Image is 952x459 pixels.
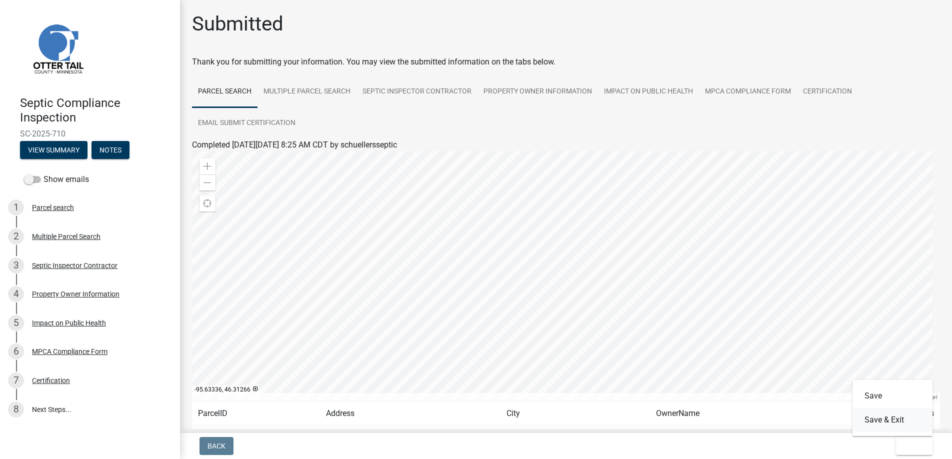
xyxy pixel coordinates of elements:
wm-modal-confirm: Notes [91,146,129,154]
td: ParcelID [192,401,320,426]
div: Multiple Parcel Search [32,233,100,240]
td: OwnerName [650,401,885,426]
div: 4 [8,286,24,302]
div: Parcel search [32,204,74,211]
button: Exit [896,437,932,455]
button: View Summary [20,141,87,159]
a: Property Owner Information [477,76,598,108]
label: Show emails [24,173,89,185]
div: 1 [8,199,24,215]
a: Email Submit Certification [192,107,301,139]
span: Back [207,442,225,450]
span: Exit [904,442,918,450]
td: [PERSON_NAME] | [PERSON_NAME] [650,426,885,450]
span: SC-2025-710 [20,129,160,138]
button: Save [852,384,932,408]
div: 8 [8,401,24,417]
span: Completed [DATE][DATE] 8:25 AM CDT by schuellersseptic [192,140,397,149]
td: Address [320,401,501,426]
img: Otter Tail County, Minnesota [20,10,95,85]
div: 5 [8,315,24,331]
td: 24288 BEAUTY SHORE DR [320,426,501,450]
div: MPCA Compliance Form [32,348,107,355]
h1: Submitted [192,12,283,36]
div: Property Owner Information [32,290,119,297]
a: Multiple Parcel Search [257,76,356,108]
a: Esri [928,393,937,400]
button: Back [199,437,233,455]
a: Parcel search [192,76,257,108]
div: Septic Inspector Contractor [32,262,117,269]
a: Impact on Public Health [598,76,699,108]
div: Exit [852,380,932,436]
div: Thank you for submitting your information. You may view the submitted information on the tabs below. [192,56,940,68]
button: Notes [91,141,129,159]
div: 6 [8,343,24,359]
td: 29000190128009 [192,426,320,450]
div: Zoom out [199,174,215,190]
div: 3 [8,257,24,273]
a: Certification [797,76,858,108]
button: Save & Exit [852,408,932,432]
h4: Septic Compliance Inspection [20,96,172,125]
div: Impact on Public Health [32,319,106,326]
div: 2 [8,228,24,244]
td: [GEOGRAPHIC_DATA] [500,426,650,450]
a: Septic Inspector Contractor [356,76,477,108]
wm-modal-confirm: Summary [20,146,87,154]
div: 7 [8,372,24,388]
div: Certification [32,377,70,384]
div: Find my location [199,195,215,211]
td: City [500,401,650,426]
a: MPCA Compliance Form [699,76,797,108]
div: Zoom in [199,158,215,174]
